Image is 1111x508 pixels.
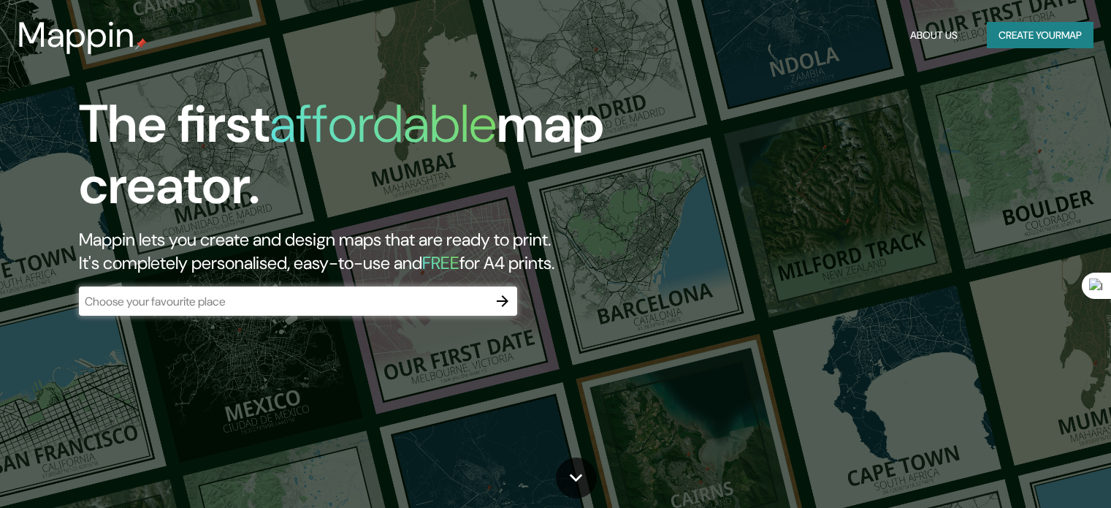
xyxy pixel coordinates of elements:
h1: affordable [270,90,497,158]
iframe: Help widget launcher [981,451,1095,492]
input: Choose your favourite place [79,293,488,310]
h1: The first map creator. [79,94,635,228]
img: mappin-pin [135,38,147,50]
button: Create yourmap [987,22,1093,49]
h5: FREE [422,251,459,274]
h2: Mappin lets you create and design maps that are ready to print. It's completely personalised, eas... [79,228,635,275]
button: About Us [904,22,963,49]
h3: Mappin [18,15,135,56]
